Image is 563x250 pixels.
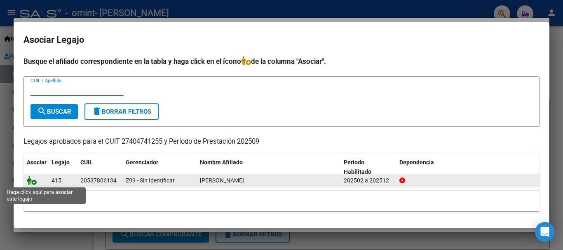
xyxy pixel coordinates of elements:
[52,177,61,184] span: 415
[80,159,93,166] span: CUIL
[27,159,47,166] span: Asociar
[396,154,540,181] datatable-header-cell: Dependencia
[23,137,540,147] p: Legajos aprobados para el CUIT 27404741255 y Período de Prestación 202509
[48,154,77,181] datatable-header-cell: Legajo
[200,159,243,166] span: Nombre Afiliado
[122,154,197,181] datatable-header-cell: Gerenciador
[197,154,340,181] datatable-header-cell: Nombre Afiliado
[52,159,70,166] span: Legajo
[535,222,555,242] div: Open Intercom Messenger
[344,176,393,185] div: 202502 a 202512
[23,56,540,67] h4: Busque el afiliado correspondiente en la tabla y haga click en el ícono de la columna "Asociar".
[399,159,434,166] span: Dependencia
[23,191,540,211] div: 1 registros
[126,177,175,184] span: Z99 - Sin Identificar
[84,103,159,120] button: Borrar Filtros
[200,177,244,184] span: MARIO SIMON CAMILO
[77,154,122,181] datatable-header-cell: CUIL
[126,159,158,166] span: Gerenciador
[340,154,396,181] datatable-header-cell: Periodo Habilitado
[37,108,71,115] span: Buscar
[23,154,48,181] datatable-header-cell: Asociar
[37,106,47,116] mat-icon: search
[80,176,117,185] div: 20537806134
[92,106,102,116] mat-icon: delete
[344,159,371,175] span: Periodo Habilitado
[92,108,151,115] span: Borrar Filtros
[30,104,78,119] button: Buscar
[23,32,540,48] h2: Asociar Legajo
